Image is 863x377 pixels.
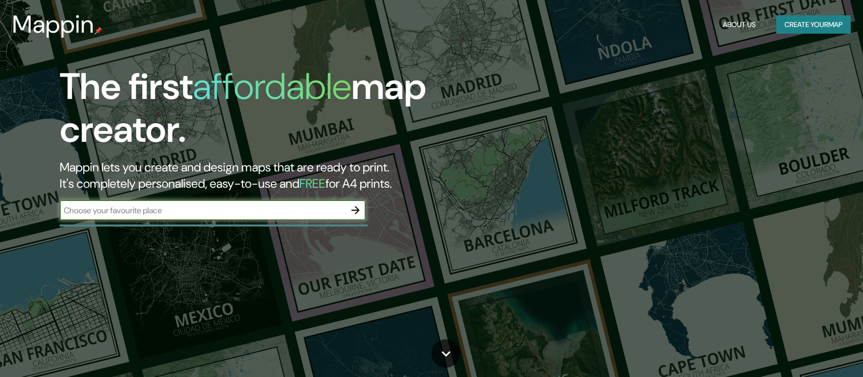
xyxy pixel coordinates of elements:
[12,10,94,39] h3: Mappin
[94,27,103,35] img: mappin-pin
[719,15,760,34] button: About Us
[60,65,491,159] h1: The first map creator.
[60,205,345,216] input: Choose your favourite place
[60,159,491,192] h2: Mappin lets you create and design maps that are ready to print. It's completely personalised, eas...
[193,63,351,110] h1: affordable
[776,15,851,34] button: Create yourmap
[299,175,325,191] h5: FREE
